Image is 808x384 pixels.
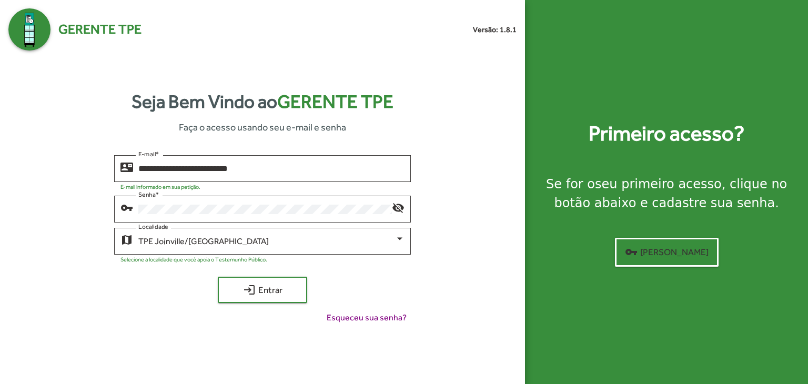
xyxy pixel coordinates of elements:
span: Esqueceu sua senha? [327,311,407,324]
span: Faça o acesso usando seu e-mail e senha [179,120,346,134]
span: Gerente TPE [58,19,142,39]
mat-icon: login [243,284,256,296]
mat-hint: Selecione a localidade que você apoia o Testemunho Público. [120,256,267,262]
span: [PERSON_NAME] [625,242,709,261]
span: Gerente TPE [277,91,393,112]
mat-icon: vpn_key [625,246,638,258]
strong: Seja Bem Vindo ao [132,88,393,116]
button: [PERSON_NAME] [615,238,719,267]
small: Versão: 1.8.1 [473,24,517,35]
mat-icon: visibility_off [392,201,405,214]
span: TPE Joinville/[GEOGRAPHIC_DATA] [138,236,269,246]
mat-icon: contact_mail [120,160,133,173]
div: Se for o , clique no botão abaixo e cadastre sua senha. [538,175,795,213]
span: Entrar [227,280,298,299]
mat-icon: vpn_key [120,201,133,214]
strong: seu primeiro acesso [595,177,722,191]
mat-hint: E-mail informado em sua petição. [120,184,200,190]
button: Entrar [218,277,307,303]
img: Logo Gerente [8,8,50,50]
strong: Primeiro acesso? [589,118,744,149]
mat-icon: map [120,233,133,246]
